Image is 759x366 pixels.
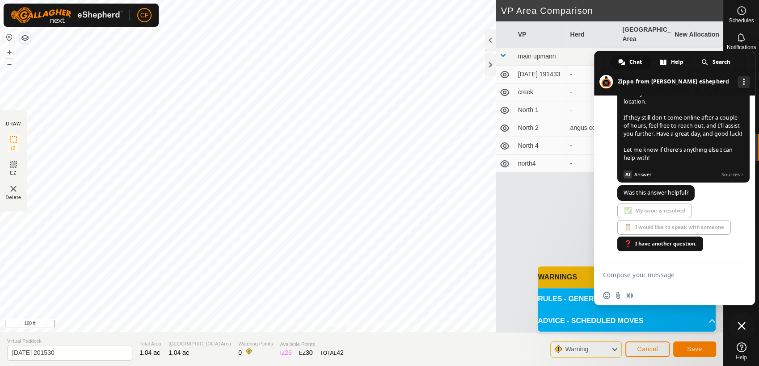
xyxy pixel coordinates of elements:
[4,47,15,58] button: +
[693,55,739,69] div: Search
[306,349,313,356] span: 30
[8,183,19,194] img: VP
[671,21,723,48] th: New Allocation
[371,320,397,329] a: Contact Us
[687,345,702,353] span: Save
[570,159,615,168] div: -
[514,83,567,101] td: creek
[501,5,723,16] h2: VP Area Comparison
[610,55,651,69] div: Chat
[634,171,718,179] span: Answer
[514,21,567,48] th: VP
[139,340,161,348] span: Total Area
[615,292,622,299] span: Send a file
[7,337,132,345] span: Virtual Paddock
[565,345,588,353] span: Warning
[538,310,716,332] p-accordion-header: ADVICE - SCHEDULED MOVES
[570,141,615,150] div: -
[169,340,231,348] span: [GEOGRAPHIC_DATA] Area
[624,189,688,196] span: Was this answer helpful?
[238,349,242,356] span: 0
[11,7,122,23] img: Gallagher Logo
[713,55,730,69] span: Search
[673,341,716,357] button: Save
[514,119,567,137] td: North 2
[619,21,671,48] th: [GEOGRAPHIC_DATA] Area
[285,349,292,356] span: 26
[570,87,615,97] div: -
[6,194,21,201] span: Delete
[337,349,344,356] span: 42
[11,145,16,152] span: IZ
[625,341,670,357] button: Cancel
[514,137,567,155] td: North 4
[4,58,15,69] button: –
[736,355,747,360] span: Help
[626,292,633,299] span: Audio message
[538,294,603,304] span: RULES - GENERAL
[6,121,21,127] div: DRAW
[724,339,759,364] a: Help
[320,348,344,358] div: TOTAL
[326,320,360,329] a: Privacy Policy
[637,345,658,353] span: Cancel
[603,271,726,279] textarea: Compose your message...
[139,349,160,356] span: 1.04 ac
[727,45,756,50] span: Notifications
[538,316,643,326] span: ADVICE - SCHEDULED MOVES
[652,55,692,69] div: Help
[4,32,15,43] button: Reset Map
[169,349,189,356] span: 1.04 ac
[514,101,567,119] td: North 1
[299,348,313,358] div: EZ
[538,266,716,288] p-accordion-header: WARNINGS
[20,33,30,43] button: Map Layers
[518,53,556,60] span: main upmann
[629,55,642,69] span: Chat
[280,348,291,358] div: IZ
[671,55,683,69] span: Help
[10,170,17,176] span: EZ
[514,155,567,173] td: north4
[570,70,615,79] div: -
[538,288,716,310] p-accordion-header: RULES - GENERAL
[738,76,750,88] div: More channels
[603,292,610,299] span: Insert an emoji
[570,123,615,133] div: angus cows
[238,340,273,348] span: Watering Points
[140,11,149,20] span: CF
[729,18,754,23] span: Schedules
[566,21,619,48] th: Herd
[570,105,615,115] div: -
[624,171,632,179] span: AI
[514,66,567,83] td: [DATE] 191433
[538,272,577,283] span: WARNINGS
[721,171,744,179] span: Sources
[280,341,343,348] span: Available Points
[728,312,755,339] div: Close chat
